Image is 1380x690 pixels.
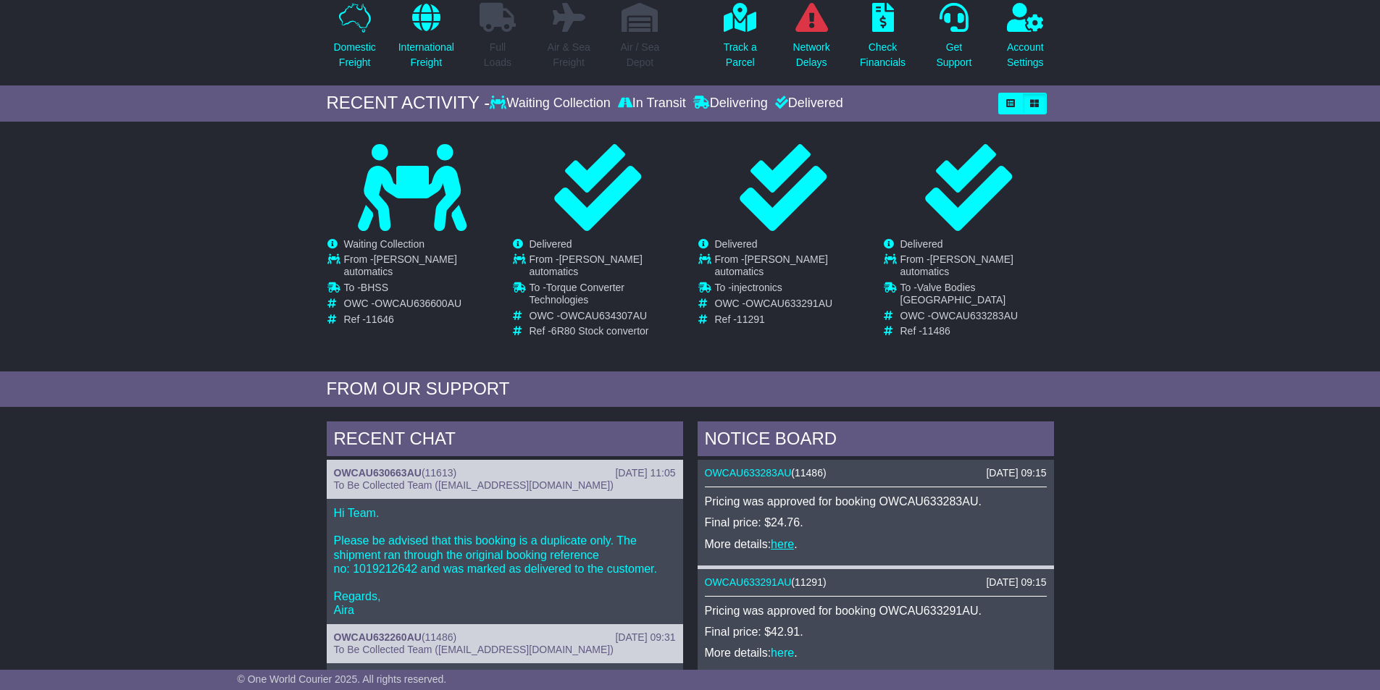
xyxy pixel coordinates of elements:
[900,282,1053,310] td: To -
[705,495,1047,508] p: Pricing was approved for booking OWCAU633283AU.
[771,538,794,550] a: here
[334,467,676,479] div: ( )
[715,314,868,326] td: Ref -
[398,40,454,70] p: International Freight
[344,253,457,277] span: [PERSON_NAME] automatics
[715,253,868,282] td: From -
[327,93,490,114] div: RECENT ACTIVITY -
[621,40,660,70] p: Air / Sea Depot
[986,467,1046,479] div: [DATE] 09:15
[936,40,971,70] p: Get Support
[705,646,1047,660] p: More details: .
[490,96,614,112] div: Waiting Collection
[705,516,1047,529] p: Final price: $24.76.
[333,40,375,70] p: Domestic Freight
[334,631,422,643] a: OWCAU632260AU
[530,238,572,250] span: Delivered
[795,576,823,588] span: 11291
[530,282,625,306] span: Torque Converter Technologies
[705,467,792,479] a: OWCAU633283AU
[334,631,676,644] div: ( )
[705,467,1047,479] div: ( )
[530,282,682,310] td: To -
[334,506,676,618] p: Hi Team. Please be advised that this booking is a duplicate only. The shipment ran through the or...
[935,2,972,78] a: GetSupport
[715,238,758,250] span: Delivered
[715,282,868,298] td: To -
[1007,40,1044,70] p: Account Settings
[690,96,771,112] div: Delivering
[705,625,1047,639] p: Final price: $42.91.
[333,2,376,78] a: DomesticFreight
[795,467,823,479] span: 11486
[327,421,683,460] div: RECENT CHAT
[1006,2,1045,78] a: AccountSettings
[715,253,828,277] span: [PERSON_NAME] automatics
[344,282,497,298] td: To -
[900,310,1053,326] td: OWC -
[705,576,792,588] a: OWCAU633291AU
[560,310,647,321] span: OWCAU634307AU
[334,644,614,655] span: To Be Collected Team ([EMAIL_ADDRESS][DOMAIN_NAME])
[931,310,1018,321] span: OWCAU633283AU
[724,40,757,70] p: Track a Parcel
[705,576,1047,589] div: ( )
[366,314,394,325] span: 11646
[548,40,590,70] p: Air & Sea Freight
[860,40,906,70] p: Check Financials
[530,325,682,337] td: Ref -
[238,673,447,685] span: © One World Courier 2025. All rights reserved.
[344,238,425,250] span: Waiting Collection
[334,467,422,479] a: OWCAU630663AU
[480,40,516,70] p: Full Loads
[900,253,1053,282] td: From -
[425,631,453,643] span: 11486
[530,253,643,277] span: [PERSON_NAME] automatics
[375,298,461,309] span: OWCAU636600AU
[723,2,758,78] a: Track aParcel
[922,325,950,337] span: 11486
[859,2,906,78] a: CheckFinancials
[715,298,868,314] td: OWC -
[737,314,765,325] span: 11291
[327,379,1054,400] div: FROM OUR SUPPORT
[771,647,794,659] a: here
[792,2,830,78] a: NetworkDelays
[530,310,682,326] td: OWC -
[900,253,1013,277] span: [PERSON_NAME] automatics
[615,467,675,479] div: [DATE] 11:05
[745,298,832,309] span: OWCAU633291AU
[705,537,1047,551] p: More details: .
[398,2,455,78] a: InternationalFreight
[615,631,675,644] div: [DATE] 09:31
[614,96,690,112] div: In Transit
[530,253,682,282] td: From -
[361,282,388,293] span: BHSS
[986,576,1046,589] div: [DATE] 09:15
[793,40,829,70] p: Network Delays
[344,298,497,314] td: OWC -
[344,253,497,282] td: From -
[900,238,943,250] span: Delivered
[705,604,1047,618] p: Pricing was approved for booking OWCAU633291AU.
[344,314,497,326] td: Ref -
[334,479,614,491] span: To Be Collected Team ([EMAIL_ADDRESS][DOMAIN_NAME])
[732,282,782,293] span: injectronics
[551,325,649,337] span: 6R80 Stock convertor
[900,325,1053,337] td: Ref -
[771,96,843,112] div: Delivered
[425,467,453,479] span: 11613
[900,282,1006,306] span: Valve Bodies [GEOGRAPHIC_DATA]
[698,421,1054,460] div: NOTICE BOARD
